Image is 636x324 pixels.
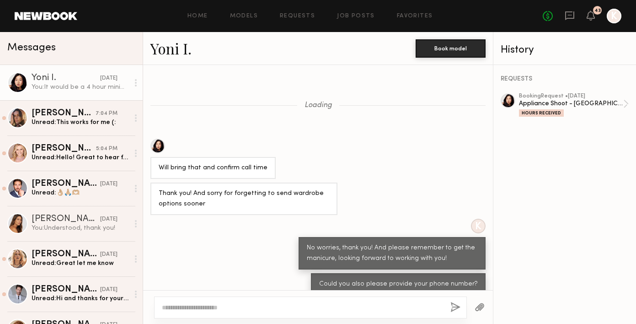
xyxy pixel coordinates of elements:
div: You: It would be a 4 hour minimum, what kind of rate are you looking for? [32,83,129,92]
div: [PERSON_NAME] [32,144,96,153]
a: Models [230,13,258,19]
div: booking Request • [DATE] [519,93,623,99]
div: Unread: Hi and thanks for your interest in me. Unfortunately as it will only be one day I don’t t... [32,294,129,303]
button: Book model [416,39,486,58]
div: Will bring that and confirm call time [159,163,267,173]
div: [DATE] [100,180,118,189]
div: [PERSON_NAME] [32,179,100,189]
a: Job Posts [337,13,375,19]
div: Unread: 👌🏼🙏🏼🫶🏼 [32,189,129,197]
div: REQUESTS [501,76,629,82]
div: No worries, thank you! And please remember to get the manicure, looking forward to working with you! [307,243,477,264]
div: Unread: Hello! Great to hear from you! Yes, that all works for me, I’m available for the shoot da... [32,153,129,162]
a: K [607,9,621,23]
div: Unread: This works for me (: [32,118,129,127]
a: Home [187,13,208,19]
span: Loading [305,102,332,109]
span: Messages [7,43,56,53]
div: [PERSON_NAME] [32,285,100,294]
a: Requests [280,13,315,19]
a: Yoni I. [150,38,192,58]
div: 5:04 PM [96,145,118,153]
a: Book model [416,44,486,52]
div: 7:04 PM [96,109,118,118]
div: [PERSON_NAME] [32,109,96,118]
div: 43 [594,8,601,13]
div: [DATE] [100,215,118,224]
div: Appliance Shoot - [GEOGRAPHIC_DATA] [519,99,623,108]
div: [DATE] [100,74,118,83]
div: [PERSON_NAME] [32,215,100,224]
div: History [501,45,629,55]
div: Yoni I. [32,74,100,83]
div: Unread: Great let me know [32,259,129,268]
div: Thank you! And sorry for forgetting to send wardrobe options sooner [159,189,329,210]
div: You: Understood, thank you! [32,224,129,232]
a: Favorites [397,13,433,19]
div: [DATE] [100,286,118,294]
div: Could you also please provide your phone number? [319,279,477,290]
div: Hours Received [519,109,564,117]
div: [DATE] [100,250,118,259]
div: [PERSON_NAME] [32,250,100,259]
a: bookingRequest •[DATE]Appliance Shoot - [GEOGRAPHIC_DATA]Hours Received [519,93,629,117]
